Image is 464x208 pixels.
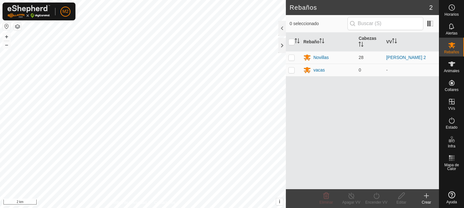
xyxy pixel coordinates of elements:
span: Infra [448,144,455,148]
span: 0 seleccionado [290,20,348,27]
div: Novillas [313,54,329,61]
p-sorticon: Activar para ordenar [295,39,300,44]
h2: Rebaños [290,4,429,11]
a: Contáctenos [154,200,175,205]
th: Rebaño [301,33,356,51]
th: Cabezas [356,33,384,51]
div: vacas [313,67,325,73]
span: Mapa de Calor [441,163,462,171]
p-sorticon: Activar para ordenar [358,43,363,48]
div: Crear [414,200,439,205]
div: Apagar VV [339,200,364,205]
span: Horarios [445,13,459,16]
img: Logo Gallagher [8,5,50,18]
a: [PERSON_NAME] 2 [386,55,426,60]
span: 28 [358,55,363,60]
span: Estado [446,125,457,129]
span: i [279,199,280,204]
span: Alertas [446,31,457,35]
input: Buscar (S) [348,17,423,30]
button: i [276,198,283,205]
div: Editar [389,200,414,205]
button: – [3,41,10,49]
p-sorticon: Activar para ordenar [392,39,397,44]
span: Animales [444,69,459,73]
td: - [384,64,439,76]
span: 0 [358,67,361,72]
button: Restablecer Mapa [3,23,10,30]
a: Política de Privacidad [111,200,147,205]
span: Rebaños [444,50,459,54]
a: Ayuda [439,189,464,206]
span: VVs [448,107,455,110]
p-sorticon: Activar para ordenar [319,39,324,44]
span: Collares [445,88,458,92]
span: 2 [429,3,433,12]
div: Encender VV [364,200,389,205]
th: VV [384,33,439,51]
span: Eliminar [319,200,333,205]
span: M2 [62,8,68,15]
button: Capas del Mapa [14,23,21,30]
button: + [3,33,10,40]
span: Ayuda [446,200,457,204]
